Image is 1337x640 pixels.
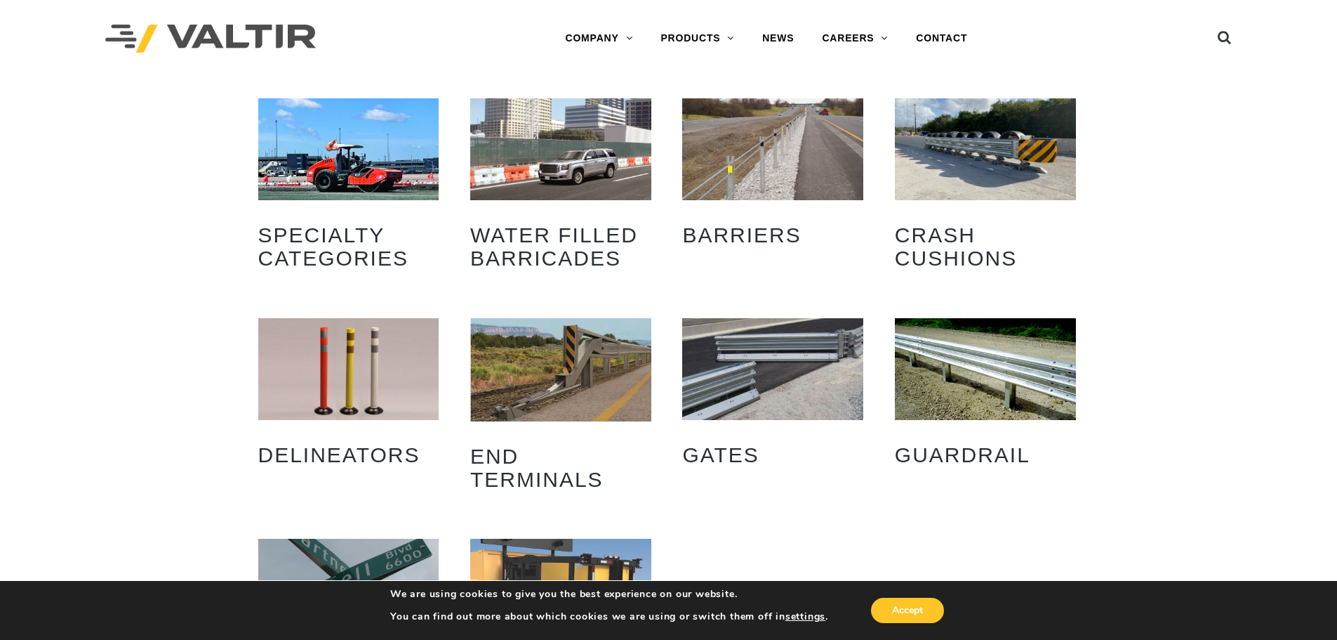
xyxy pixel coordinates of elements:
[871,598,944,623] button: Accept
[470,213,651,280] h2: Water Filled Barricades
[902,25,981,53] a: CONTACT
[895,318,1076,420] img: Guardrail
[646,25,748,53] a: PRODUCTS
[390,610,828,623] p: You can find out more about which cookies we are using or switch them off in .
[390,588,828,601] p: We are using cookies to give you the best experience on our website.
[470,98,651,200] img: Water Filled Barricades
[808,25,902,53] a: CAREERS
[258,318,439,420] img: Delineators
[682,318,863,477] a: Visit product category Gates
[682,98,863,200] img: Barriers
[551,25,646,53] a: COMPANY
[470,318,651,421] img: End Terminals
[748,25,808,53] a: NEWS
[785,610,825,623] button: settings
[895,433,1076,477] h2: Guardrail
[258,98,439,280] a: Visit product category Specialty Categories
[258,433,439,477] h2: Delineators
[895,98,1076,280] a: Visit product category Crash Cushions
[258,213,439,280] h2: Specialty Categories
[682,318,863,420] img: Gates
[895,318,1076,477] a: Visit product category Guardrail
[258,98,439,200] img: Specialty Categories
[895,98,1076,200] img: Crash Cushions
[470,98,651,280] a: Visit product category Water Filled Barricades
[470,434,651,502] h2: End Terminals
[105,25,316,53] img: Valtir
[470,318,651,501] a: Visit product category End Terminals
[682,433,863,477] h2: Gates
[682,213,863,257] h2: Barriers
[682,98,863,257] a: Visit product category Barriers
[258,318,439,477] a: Visit product category Delineators
[895,213,1076,280] h2: Crash Cushions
